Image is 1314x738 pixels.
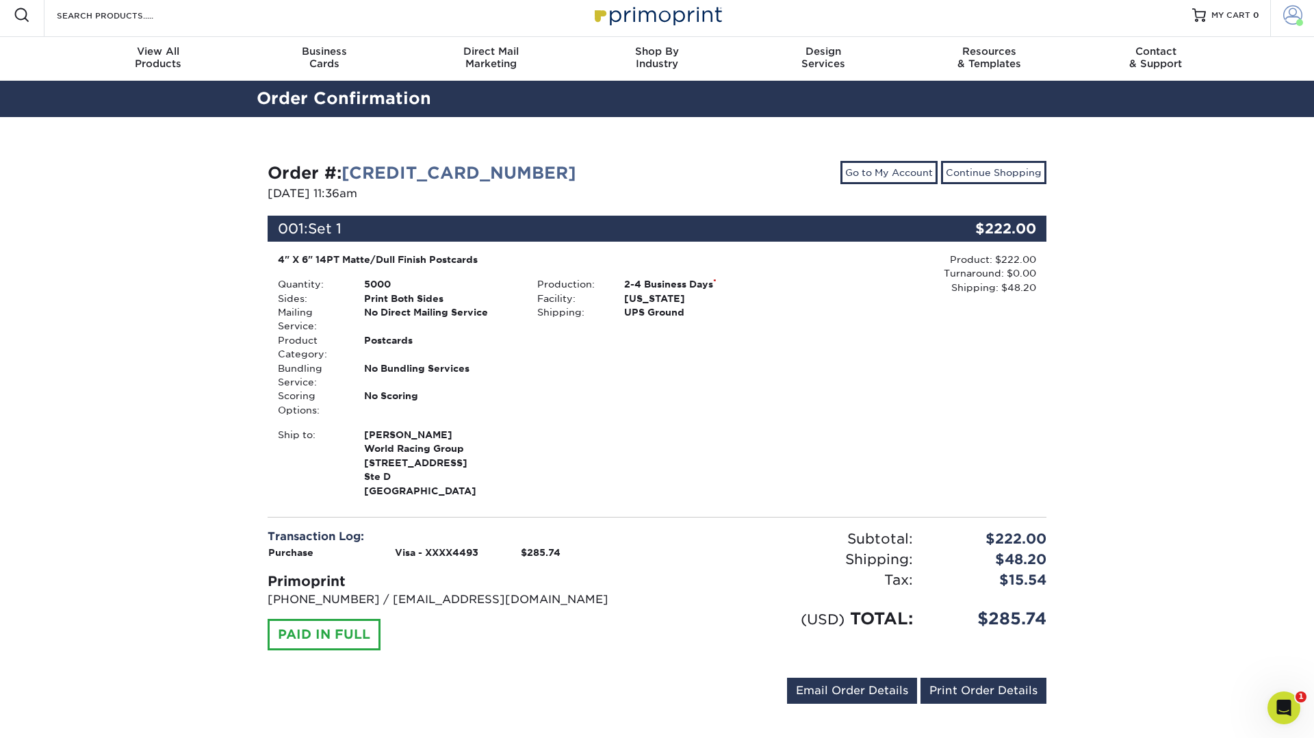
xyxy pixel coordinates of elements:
[268,619,381,650] div: PAID IN FULL
[354,361,527,390] div: No Bundling Services
[527,305,613,319] div: Shipping:
[354,277,527,291] div: 5000
[408,45,574,70] div: Marketing
[574,45,740,58] span: Shop By
[906,45,1072,70] div: & Templates
[268,292,354,305] div: Sides:
[268,163,576,183] strong: Order #:
[521,547,561,558] strong: $285.74
[657,549,923,570] div: Shipping:
[657,570,923,590] div: Tax:
[268,389,354,417] div: Scoring Options:
[1072,37,1239,81] a: Contact& Support
[268,547,313,558] strong: Purchase
[787,678,917,704] a: Email Order Details
[527,277,613,291] div: Production:
[268,591,647,608] p: [PHONE_NUMBER] / [EMAIL_ADDRESS][DOMAIN_NAME]
[923,570,1057,590] div: $15.54
[923,529,1057,549] div: $222.00
[395,547,478,558] strong: Visa - XXXX4493
[614,277,787,291] div: 2-4 Business Days
[354,305,527,333] div: No Direct Mailing Service
[242,45,408,58] span: Business
[354,389,527,417] div: No Scoring
[308,220,342,237] span: Set 1
[268,333,354,361] div: Product Category:
[268,305,354,333] div: Mailing Service:
[850,609,913,628] span: TOTAL:
[75,45,242,58] span: View All
[246,86,1068,112] h2: Order Confirmation
[941,161,1046,184] a: Continue Shopping
[1072,45,1239,58] span: Contact
[278,253,777,266] div: 4" X 6" 14PT Matte/Dull Finish Postcards
[354,292,527,305] div: Print Both Sides
[268,216,916,242] div: 001:
[242,45,408,70] div: Cards
[906,45,1072,58] span: Resources
[657,529,923,549] div: Subtotal:
[787,253,1036,294] div: Product: $222.00 Turnaround: $0.00 Shipping: $48.20
[920,678,1046,704] a: Print Order Details
[364,428,517,442] span: [PERSON_NAME]
[268,571,647,591] div: Primoprint
[354,333,527,361] div: Postcards
[1253,10,1259,20] span: 0
[268,529,647,545] div: Transaction Log:
[268,361,354,390] div: Bundling Service:
[614,292,787,305] div: [US_STATE]
[408,45,574,58] span: Direct Mail
[408,37,574,81] a: Direct MailMarketing
[923,549,1057,570] div: $48.20
[1072,45,1239,70] div: & Support
[55,7,189,23] input: SEARCH PRODUCTS.....
[268,277,354,291] div: Quantity:
[364,428,517,496] strong: [GEOGRAPHIC_DATA]
[268,186,647,202] p: [DATE] 11:36am
[574,45,740,70] div: Industry
[740,37,906,81] a: DesignServices
[840,161,938,184] a: Go to My Account
[740,45,906,58] span: Design
[574,37,740,81] a: Shop ByIndustry
[916,216,1046,242] div: $222.00
[342,163,576,183] a: [CREDIT_CARD_NUMBER]
[801,611,845,628] small: (USD)
[242,37,408,81] a: BusinessCards
[527,292,613,305] div: Facility:
[364,456,517,470] span: [STREET_ADDRESS]
[1211,10,1250,21] span: MY CART
[1296,691,1306,702] span: 1
[906,37,1072,81] a: Resources& Templates
[268,428,354,498] div: Ship to:
[75,37,242,81] a: View AllProducts
[75,45,242,70] div: Products
[1267,691,1300,724] iframe: Intercom live chat
[614,305,787,319] div: UPS Ground
[364,470,517,483] span: Ste D
[740,45,906,70] div: Services
[3,696,116,733] iframe: Google Customer Reviews
[364,442,517,455] span: World Racing Group
[923,607,1057,631] div: $285.74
